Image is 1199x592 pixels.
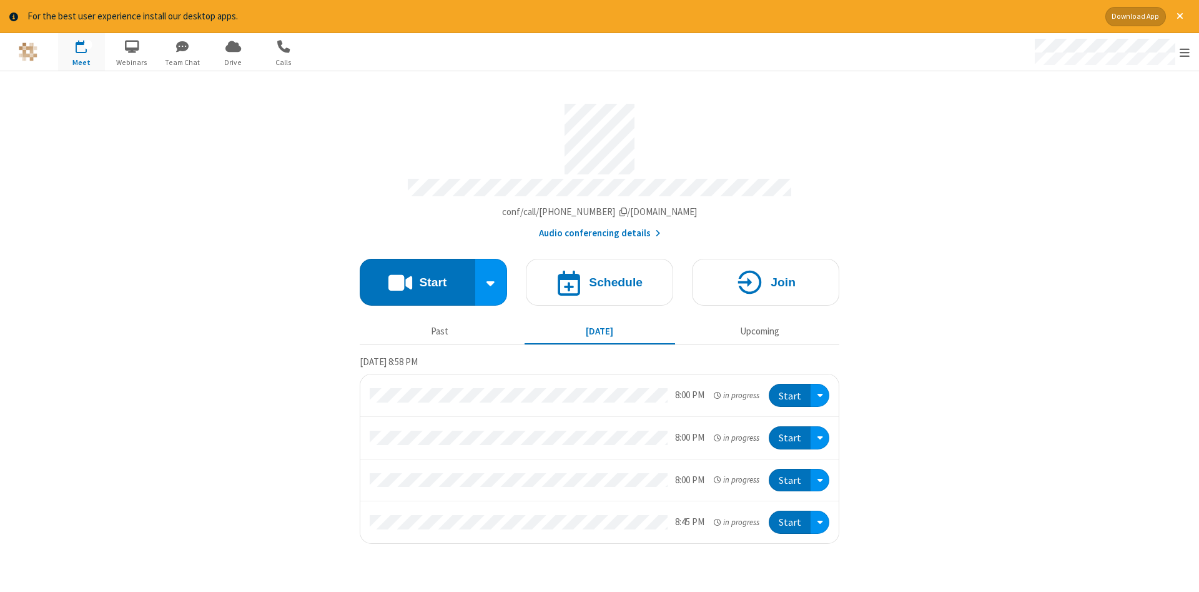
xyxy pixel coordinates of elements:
[811,384,829,407] div: Open menu
[769,469,811,492] button: Start
[714,516,759,528] em: in progress
[502,206,698,218] span: Copy my meeting room link
[1170,7,1190,26] button: Close alert
[4,33,51,71] button: Logo
[714,474,759,486] em: in progress
[589,276,643,288] h4: Schedule
[769,426,811,449] button: Start
[539,226,661,241] button: Audio conferencing details
[419,276,447,288] h4: Start
[1023,33,1199,71] div: Open menu
[58,57,105,68] span: Meet
[675,388,704,403] div: 8:00 PM
[502,205,698,219] button: Copy my meeting room linkCopy my meeting room link
[109,57,155,68] span: Webinars
[675,473,704,488] div: 8:00 PM
[27,9,1096,24] div: For the best user experience install our desktop apps.
[475,259,508,306] div: Start conference options
[360,354,839,544] section: Today's Meetings
[811,511,829,534] div: Open menu
[360,356,418,368] span: [DATE] 8:58 PM
[769,511,811,534] button: Start
[684,320,835,344] button: Upcoming
[1105,7,1166,26] button: Download App
[360,94,839,240] section: Account details
[365,320,515,344] button: Past
[811,469,829,492] div: Open menu
[159,57,206,68] span: Team Chat
[210,57,257,68] span: Drive
[675,431,704,445] div: 8:00 PM
[675,515,704,529] div: 8:45 PM
[360,259,475,306] button: Start
[714,432,759,444] em: in progress
[84,40,92,49] div: 4
[769,384,811,407] button: Start
[526,259,673,306] button: Schedule
[692,259,839,306] button: Join
[260,57,307,68] span: Calls
[771,276,796,288] h4: Join
[525,320,675,344] button: [DATE]
[811,426,829,449] div: Open menu
[19,43,37,61] img: QA Selenium DO NOT DELETE OR CHANGE
[714,389,759,401] em: in progress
